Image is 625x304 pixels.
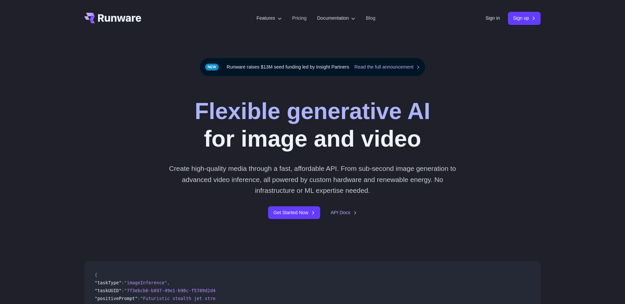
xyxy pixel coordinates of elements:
a: Blog [366,14,375,22]
a: Go to / [84,13,141,23]
span: "taskUUID" [95,288,122,293]
p: Create high-quality media through a fast, affordable API. From sub-second image generation to adv... [166,163,459,196]
span: "7f3ebcb6-b897-49e1-b98c-f5789d2d40d7" [124,288,226,293]
span: : [121,288,124,293]
a: Get Started Now [268,206,320,219]
span: { [95,272,97,277]
a: Sign in [486,14,500,22]
label: Documentation [317,14,356,22]
span: : [121,280,124,285]
a: Read the full announcement [354,63,420,71]
a: Pricing [292,14,307,22]
label: Features [257,14,282,22]
span: , [167,280,170,285]
span: "Futuristic stealth jet streaking through a neon-lit cityscape with glowing purple exhaust" [140,296,385,301]
a: Sign up [508,12,541,25]
span: "taskType" [95,280,122,285]
h1: for image and video [195,97,430,152]
span: "positivePrompt" [95,296,138,301]
span: "imageInference" [124,280,167,285]
span: : [137,296,140,301]
a: API Docs [331,209,357,216]
strong: Flexible generative AI [195,98,430,124]
div: Runware raises $13M seed funding led by Insight Partners [199,58,426,76]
